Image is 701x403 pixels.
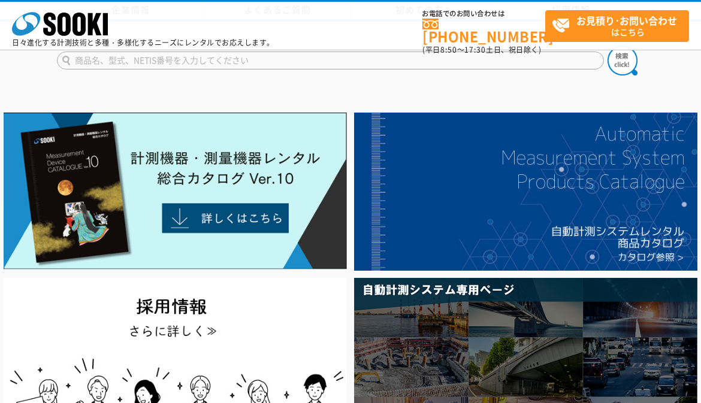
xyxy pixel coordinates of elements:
[57,51,604,69] input: 商品名、型式、NETIS番号を入力してください
[552,11,688,41] span: はこちら
[608,46,637,75] img: btn_search.png
[464,44,486,55] span: 17:30
[354,113,697,271] img: 自動計測システムカタログ
[12,39,274,46] p: 日々進化する計測技術と多種・多様化するニーズにレンタルでお応えします。
[422,10,545,17] span: お電話でのお問い合わせは
[422,44,541,55] span: (平日 ～ 土日、祝日除く)
[576,13,677,28] strong: お見積り･お問い合わせ
[545,10,689,42] a: お見積り･お問い合わせはこちら
[4,113,347,270] img: Catalog Ver10
[422,19,545,43] a: [PHONE_NUMBER]
[440,44,457,55] span: 8:50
